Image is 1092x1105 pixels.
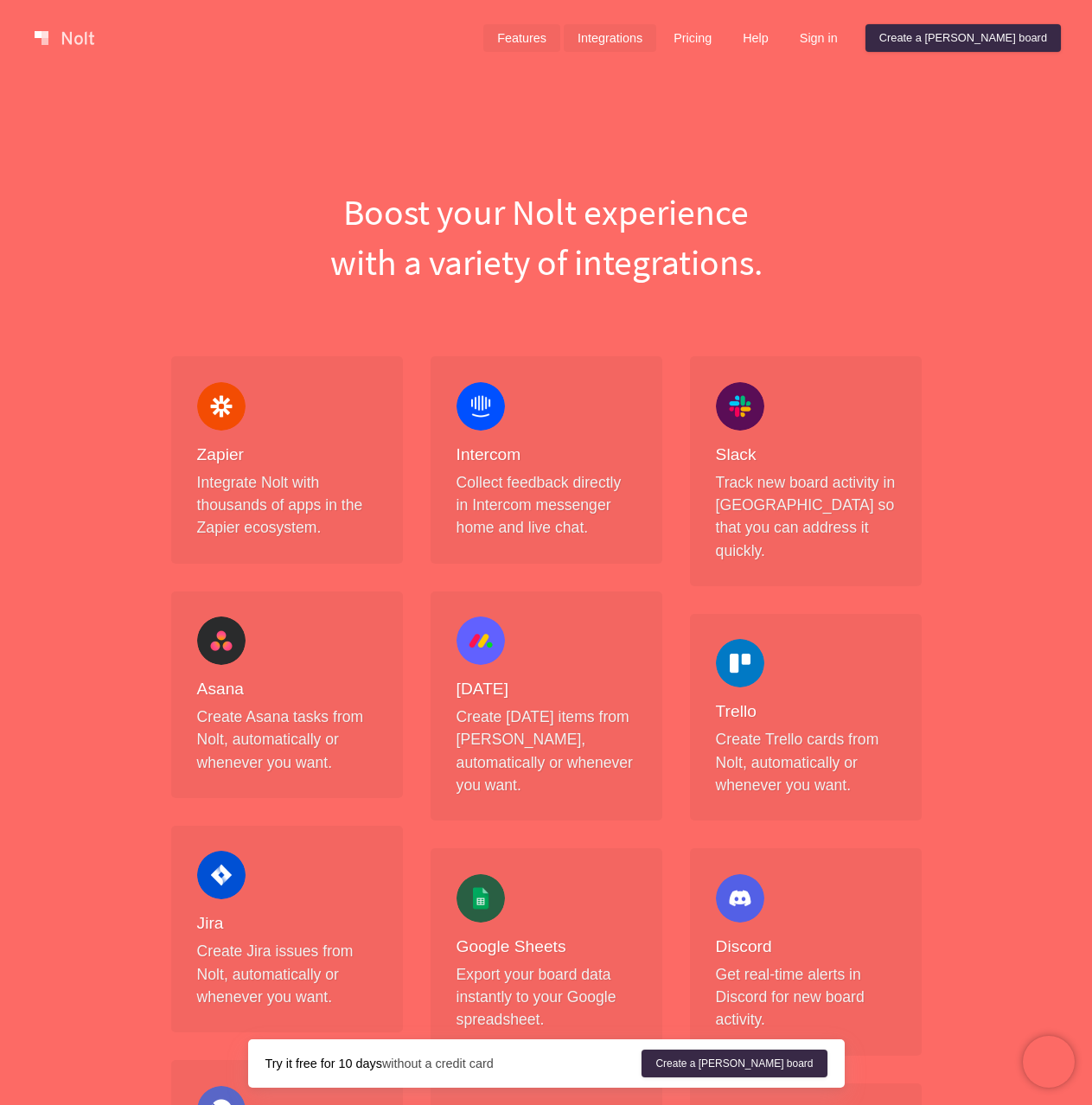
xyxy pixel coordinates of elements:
strong: Try it free for 10 days [265,1057,382,1070]
h4: Slack [716,444,896,466]
h4: Trello [716,701,896,723]
h4: [DATE] [457,679,636,700]
p: Create [DATE] items from [PERSON_NAME], automatically or whenever you want. [457,706,636,797]
h1: Boost your Nolt experience with a variety of integrations. [157,187,936,287]
p: Export your board data instantly to your Google spreadsheet. [457,963,636,1032]
a: Pricing [660,24,725,52]
a: Create a [PERSON_NAME] board [642,1050,827,1077]
h4: Jira [197,913,377,935]
h4: Asana [197,679,377,700]
p: Create Asana tasks from Nolt, automatically or whenever you want. [197,706,377,774]
a: Features [483,24,560,52]
p: Integrate Nolt with thousands of apps in the Zapier ecosystem. [197,471,377,540]
p: Create Jira issues from Nolt, automatically or whenever you want. [197,940,377,1008]
h4: Google Sheets [457,936,636,958]
a: Integrations [564,24,656,52]
h4: Discord [716,936,896,958]
a: Create a [PERSON_NAME] board [865,24,1061,52]
div: without a credit card [265,1055,642,1072]
p: Track new board activity in [GEOGRAPHIC_DATA] so that you can address it quickly. [716,471,896,563]
p: Get real-time alerts in Discord for new board activity. [716,963,896,1032]
h4: Zapier [197,444,377,466]
p: Collect feedback directly in Intercom messenger home and live chat. [457,471,636,540]
iframe: Chatra live chat [1023,1036,1075,1088]
p: Create Trello cards from Nolt, automatically or whenever you want. [716,728,896,796]
a: Sign in [786,24,852,52]
a: Help [729,24,782,52]
h4: Intercom [457,444,636,466]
